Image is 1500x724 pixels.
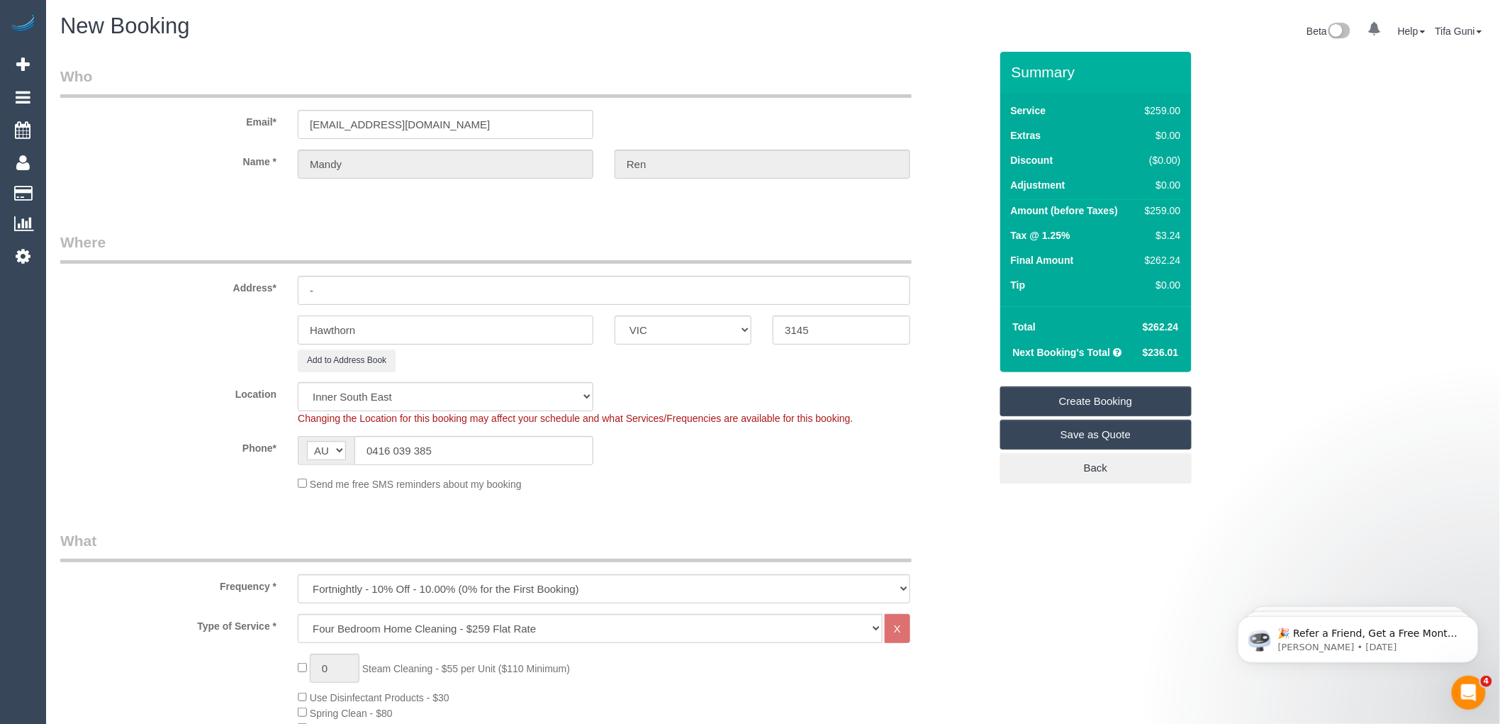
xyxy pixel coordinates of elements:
div: $259.00 [1139,104,1180,118]
span: Send me free SMS reminders about my booking [310,479,522,490]
span: $262.24 [1143,321,1179,333]
span: Spring Clean - $80 [310,708,393,719]
input: First Name* [298,150,593,179]
label: Amount (before Taxes) [1011,204,1118,218]
label: Location [50,382,287,401]
label: Tip [1011,278,1026,292]
div: ($0.00) [1139,153,1180,167]
label: Phone* [50,436,287,455]
input: Phone* [354,436,593,465]
legend: What [60,530,912,562]
label: Service [1011,104,1046,118]
a: Help [1398,26,1426,37]
input: Email* [298,110,593,139]
label: Tax @ 1.25% [1011,228,1070,243]
a: Create Booking [1000,386,1192,416]
span: Changing the Location for this booking may affect your schedule and what Services/Frequencies are... [298,413,853,424]
label: Name * [50,150,287,169]
legend: Where [60,232,912,264]
span: Steam Cleaning - $55 per Unit ($110 Minimum) [362,663,570,674]
label: Type of Service * [50,614,287,633]
div: $0.00 [1139,128,1180,143]
span: $236.01 [1143,347,1179,358]
label: Address* [50,276,287,295]
strong: Total [1013,321,1036,333]
label: Final Amount [1011,253,1074,267]
a: Save as Quote [1000,420,1192,450]
div: $0.00 [1139,278,1180,292]
button: Add to Address Book [298,350,396,372]
a: Beta [1306,26,1350,37]
input: Post Code* [773,316,909,345]
div: $3.24 [1139,228,1180,243]
label: Frequency * [50,574,287,594]
strong: Next Booking's Total [1013,347,1111,358]
legend: Who [60,66,912,98]
span: New Booking [60,13,190,38]
iframe: Intercom live chat [1452,676,1486,710]
span: Use Disinfectant Products - $30 [310,692,449,703]
a: Back [1000,453,1192,483]
input: Suburb* [298,316,593,345]
label: Email* [50,110,287,129]
a: Tifa Guni [1435,26,1482,37]
span: 4 [1481,676,1492,687]
img: Automaid Logo [9,14,37,34]
div: $262.24 [1139,253,1180,267]
label: Adjustment [1011,178,1065,192]
input: Last Name* [615,150,910,179]
h3: Summary [1012,64,1185,80]
div: $259.00 [1139,204,1180,218]
label: Discount [1011,153,1053,167]
iframe: Intercom notifications message [1216,586,1500,686]
label: Extras [1011,128,1041,143]
div: $0.00 [1139,178,1180,192]
img: New interface [1327,23,1350,41]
